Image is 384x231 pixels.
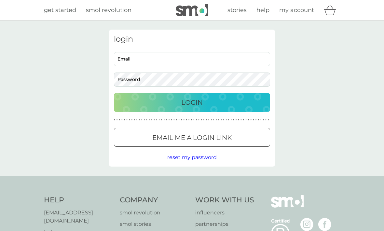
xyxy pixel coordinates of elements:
p: ● [146,118,147,122]
p: ● [186,118,187,122]
span: reset my password [167,154,217,160]
p: ● [206,118,207,122]
p: ● [119,118,120,122]
p: ● [250,118,252,122]
span: smol revolution [86,7,131,14]
a: influencers [195,209,254,217]
p: ● [228,118,229,122]
p: ● [171,118,172,122]
p: ● [184,118,185,122]
p: ● [131,118,132,122]
p: ● [208,118,210,122]
img: smol [176,4,208,16]
h4: Company [120,195,189,205]
a: help [256,6,269,15]
h4: Help [44,195,113,205]
p: ● [134,118,135,122]
p: ● [149,118,150,122]
span: get started [44,7,76,14]
a: partnerships [195,220,254,228]
p: ● [265,118,267,122]
p: ● [245,118,247,122]
div: basket [324,4,340,17]
span: my account [279,7,314,14]
p: ● [117,118,118,122]
p: ● [173,118,175,122]
p: ● [136,118,138,122]
p: ● [243,118,244,122]
button: Email me a login link [114,128,270,147]
a: smol revolution [86,6,131,15]
a: smol stories [120,220,189,228]
p: ● [216,118,217,122]
span: stories [227,7,247,14]
p: ● [114,118,115,122]
img: visit the smol Instagram page [300,218,313,231]
p: ● [260,118,262,122]
p: ● [193,118,195,122]
p: ● [158,118,160,122]
p: ● [156,118,158,122]
img: smol [271,195,304,217]
button: reset my password [167,153,217,162]
p: ● [213,118,214,122]
p: ● [166,118,167,122]
p: ● [178,118,180,122]
p: ● [248,118,249,122]
p: ● [263,118,264,122]
p: ● [141,118,143,122]
p: ● [154,118,155,122]
p: ● [196,118,197,122]
button: Login [114,93,270,112]
p: ● [151,118,152,122]
p: ● [129,118,130,122]
p: ● [238,118,239,122]
img: visit the smol Facebook page [318,218,331,231]
h3: login [114,34,270,44]
p: ● [258,118,259,122]
p: Email me a login link [152,132,232,143]
p: ● [221,118,222,122]
p: ● [161,118,162,122]
p: ● [230,118,232,122]
p: ● [223,118,225,122]
p: ● [268,118,269,122]
p: ● [253,118,254,122]
p: ● [188,118,190,122]
h4: Work With Us [195,195,254,205]
p: ● [203,118,205,122]
a: smol revolution [120,209,189,217]
p: ● [198,118,199,122]
a: get started [44,6,76,15]
p: ● [181,118,182,122]
span: help [256,7,269,14]
p: ● [164,118,165,122]
p: ● [191,118,192,122]
a: my account [279,6,314,15]
a: stories [227,6,247,15]
p: ● [126,118,128,122]
a: [EMAIL_ADDRESS][DOMAIN_NAME] [44,209,113,225]
p: ● [211,118,212,122]
p: ● [176,118,177,122]
p: ● [240,118,242,122]
p: ● [255,118,257,122]
p: ● [121,118,123,122]
p: ● [218,118,219,122]
p: ● [226,118,227,122]
p: ● [169,118,170,122]
p: ● [139,118,140,122]
p: ● [124,118,125,122]
p: ● [144,118,145,122]
p: ● [233,118,234,122]
p: Login [181,97,203,108]
p: ● [236,118,237,122]
p: ● [201,118,202,122]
